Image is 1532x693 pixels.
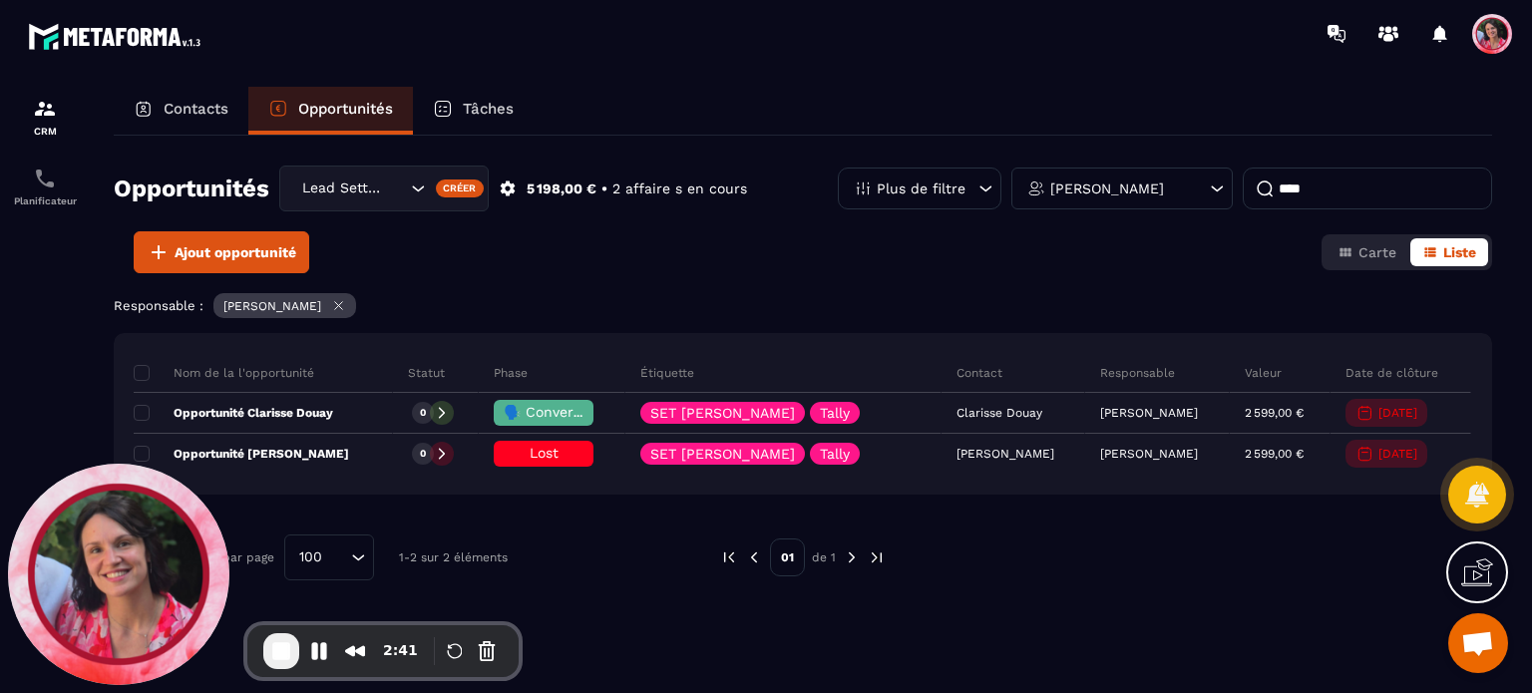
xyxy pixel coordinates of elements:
[420,406,426,420] p: 0
[1100,365,1175,381] p: Responsable
[420,447,426,461] p: 0
[527,179,596,198] p: 5 198,00 €
[33,167,57,190] img: scheduler
[1245,447,1304,461] p: 2 599,00 €
[279,166,489,211] div: Search for option
[114,87,248,135] a: Contacts
[1100,406,1198,420] p: [PERSON_NAME]
[720,548,738,566] img: prev
[248,87,413,135] a: Opportunités
[1410,238,1488,266] button: Liste
[640,365,694,381] p: Étiquette
[1378,406,1417,420] p: [DATE]
[1443,244,1476,260] span: Liste
[612,179,747,198] p: 2 affaire s en cours
[1245,406,1304,420] p: 2 599,00 €
[1326,238,1408,266] button: Carte
[297,177,386,199] span: Lead Setting
[1378,447,1417,461] p: [DATE]
[436,179,485,197] div: Créer
[399,550,508,564] p: 1-2 sur 2 éléments
[329,546,346,568] input: Search for option
[386,177,406,199] input: Search for option
[298,100,393,118] p: Opportunités
[812,549,836,565] p: de 1
[5,126,85,137] p: CRM
[175,242,296,262] span: Ajout opportunité
[33,97,57,121] img: formation
[1050,181,1164,195] p: [PERSON_NAME]
[5,82,85,152] a: formationformationCRM
[223,299,321,313] p: [PERSON_NAME]
[770,538,805,576] p: 01
[164,100,228,118] p: Contacts
[745,548,763,566] img: prev
[134,446,349,462] p: Opportunité [PERSON_NAME]
[650,447,795,461] p: SET [PERSON_NAME]
[820,447,850,461] p: Tally
[292,546,329,568] span: 100
[1100,447,1198,461] p: [PERSON_NAME]
[601,179,607,198] p: •
[504,404,680,420] span: 🗣️ Conversation en cours
[134,405,333,421] p: Opportunité Clarisse Douay
[5,152,85,221] a: schedulerschedulerPlanificateur
[1358,244,1396,260] span: Carte
[134,365,314,381] p: Nom de la l'opportunité
[134,231,309,273] button: Ajout opportunité
[843,548,861,566] img: next
[877,181,965,195] p: Plus de filtre
[114,169,269,208] h2: Opportunités
[114,298,203,313] p: Responsable :
[463,100,514,118] p: Tâches
[28,18,207,55] img: logo
[284,534,374,580] div: Search for option
[1448,613,1508,673] div: Ouvrir le chat
[413,87,534,135] a: Tâches
[1345,365,1438,381] p: Date de clôture
[494,365,528,381] p: Phase
[868,548,886,566] img: next
[5,195,85,206] p: Planificateur
[408,365,445,381] p: Statut
[530,445,559,461] span: Lost
[650,406,795,420] p: SET [PERSON_NAME]
[820,406,850,420] p: Tally
[1245,365,1282,381] p: Valeur
[957,365,1002,381] p: Contact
